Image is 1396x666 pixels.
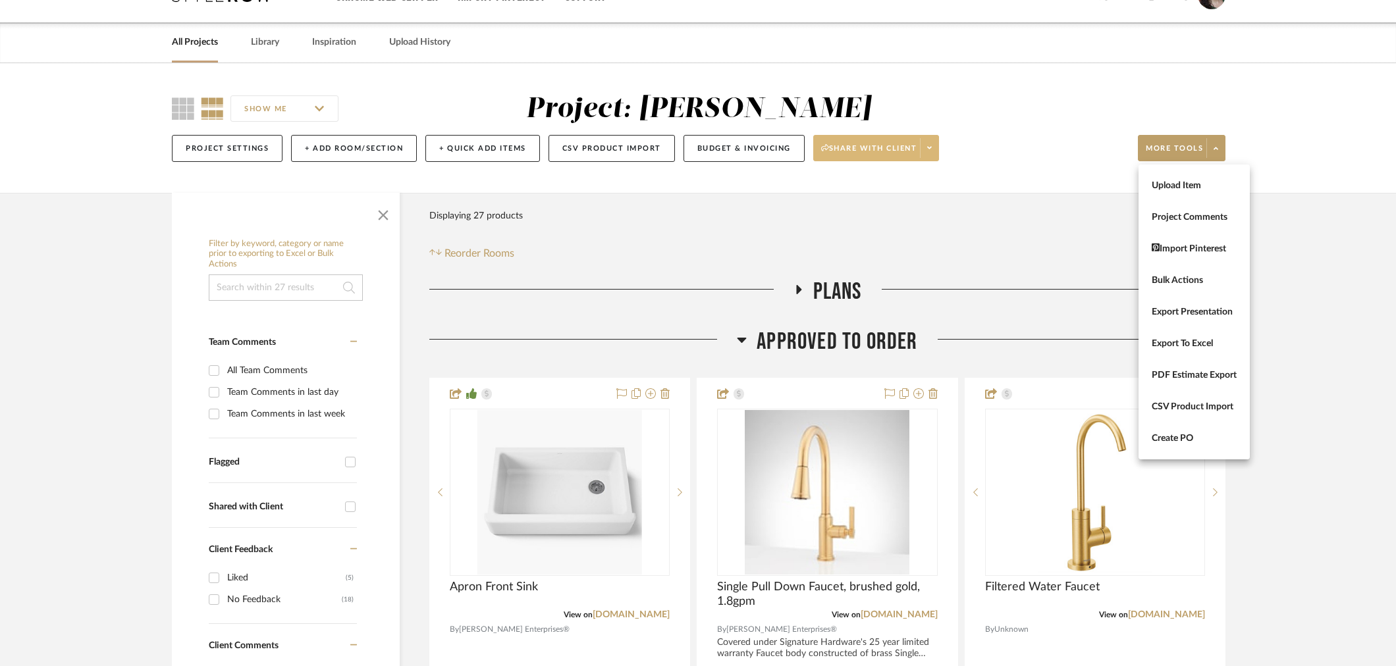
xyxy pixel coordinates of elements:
span: Import Pinterest [1152,243,1237,254]
span: Upload Item [1152,180,1237,191]
span: Bulk Actions [1152,274,1237,286]
span: Create PO [1152,432,1237,444]
span: CSV Product Import [1152,401,1237,412]
span: PDF Estimate Export [1152,369,1237,380]
span: Project Comments [1152,211,1237,222]
span: Export Presentation [1152,306,1237,317]
span: Export To Excel [1152,338,1237,349]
